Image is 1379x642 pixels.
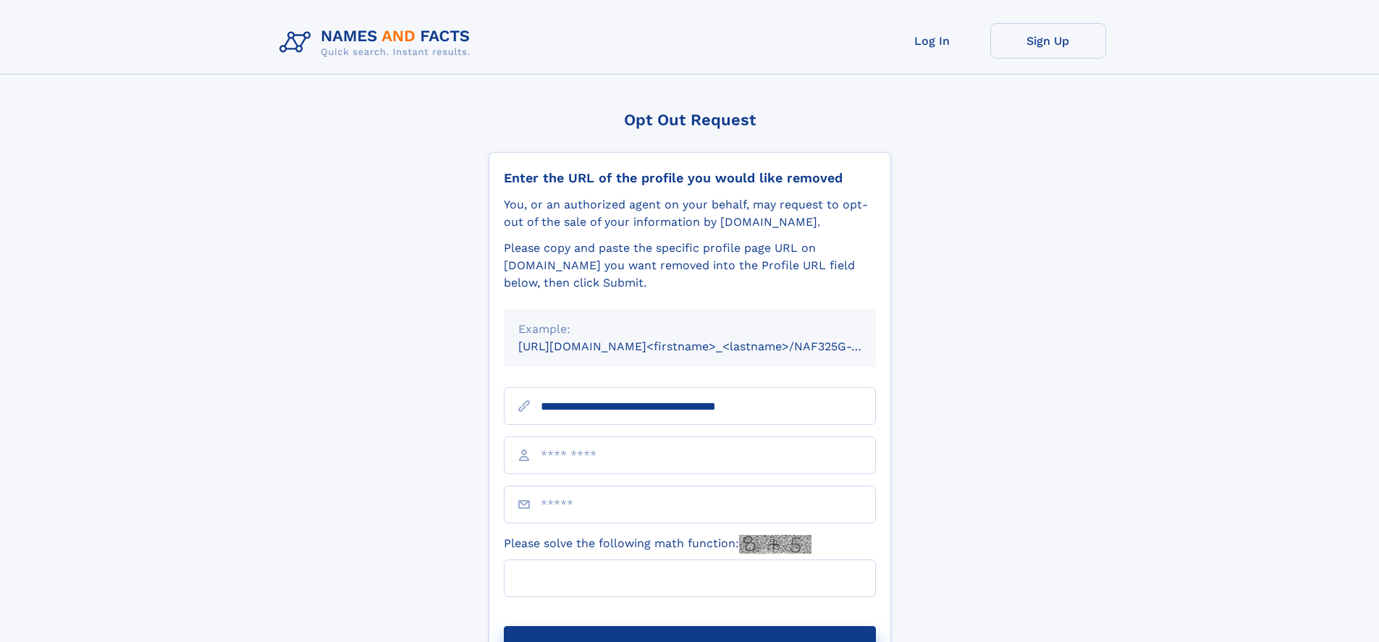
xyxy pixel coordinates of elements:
img: Logo Names and Facts [274,23,482,62]
label: Please solve the following math function: [504,535,811,554]
div: Enter the URL of the profile you would like removed [504,170,876,186]
div: Example: [518,321,861,338]
small: [URL][DOMAIN_NAME]<firstname>_<lastname>/NAF325G-xxxxxxxx [518,339,903,353]
div: Opt Out Request [489,111,891,129]
a: Sign Up [990,23,1106,59]
div: You, or an authorized agent on your behalf, may request to opt-out of the sale of your informatio... [504,196,876,231]
a: Log In [874,23,990,59]
div: Please copy and paste the specific profile page URL on [DOMAIN_NAME] you want removed into the Pr... [504,240,876,292]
